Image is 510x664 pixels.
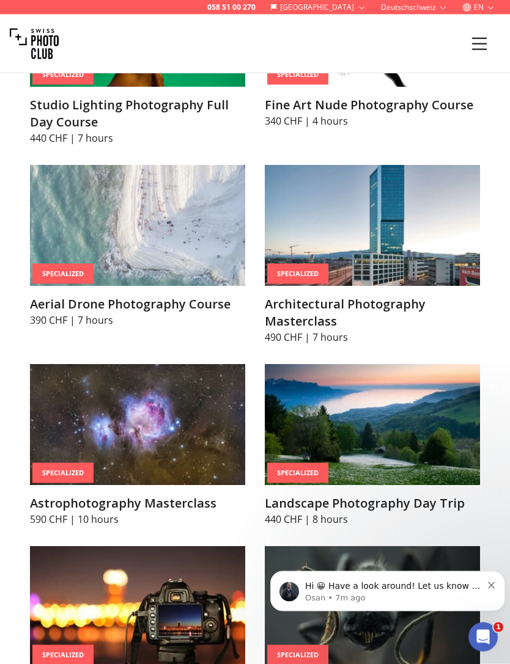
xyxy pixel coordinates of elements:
img: Landscape Photography Day Trip [265,365,480,486]
h3: Studio Lighting Photography Full Day Course [30,97,245,131]
h3: Fine Art Nude Photography Course [265,97,480,114]
img: Aerial Drone Photography Course [30,166,245,286]
iframe: Intercom live chat [468,622,498,652]
h3: Astrophotography Masterclass [30,495,245,513]
h3: Aerial Drone Photography Course [30,296,245,313]
div: Specialized [267,265,328,285]
p: 440 CHF | 8 hours [265,513,480,527]
img: Astrophotography Masterclass [30,365,245,486]
div: Specialized [32,265,94,285]
img: Swiss photo club [10,20,59,68]
a: Landscape Photography Day TripSpecializedLandscape Photography Day Trip440 CHF | 8 hours [265,365,480,527]
div: Specialized [267,65,328,86]
p: 340 CHF | 4 hours [265,114,480,129]
div: Specialized [267,464,328,484]
span: 1 [493,622,503,632]
a: Astrophotography MasterclassSpecializedAstrophotography Masterclass590 CHF | 10 hours [30,365,245,527]
img: Architectural Photography Masterclass [265,166,480,286]
div: Specialized [32,464,94,484]
div: Specialized [32,65,94,86]
p: 440 CHF | 7 hours [30,131,245,146]
h3: Landscape Photography Day Trip [265,495,480,513]
p: 490 CHF | 7 hours [265,330,480,345]
p: 590 CHF | 10 hours [30,513,245,527]
a: Architectural Photography MasterclassSpecializedArchitectural Photography Masterclass490 CHF | 7 ... [265,166,480,345]
p: 390 CHF | 7 hours [30,313,245,328]
a: Aerial Drone Photography CourseSpecializedAerial Drone Photography Course390 CHF | 7 hours [30,166,245,328]
button: Menu [459,23,500,65]
iframe: Intercom notifications message [265,545,510,631]
h3: Architectural Photography Masterclass [265,296,480,330]
a: 058 51 00 270 [207,2,256,12]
